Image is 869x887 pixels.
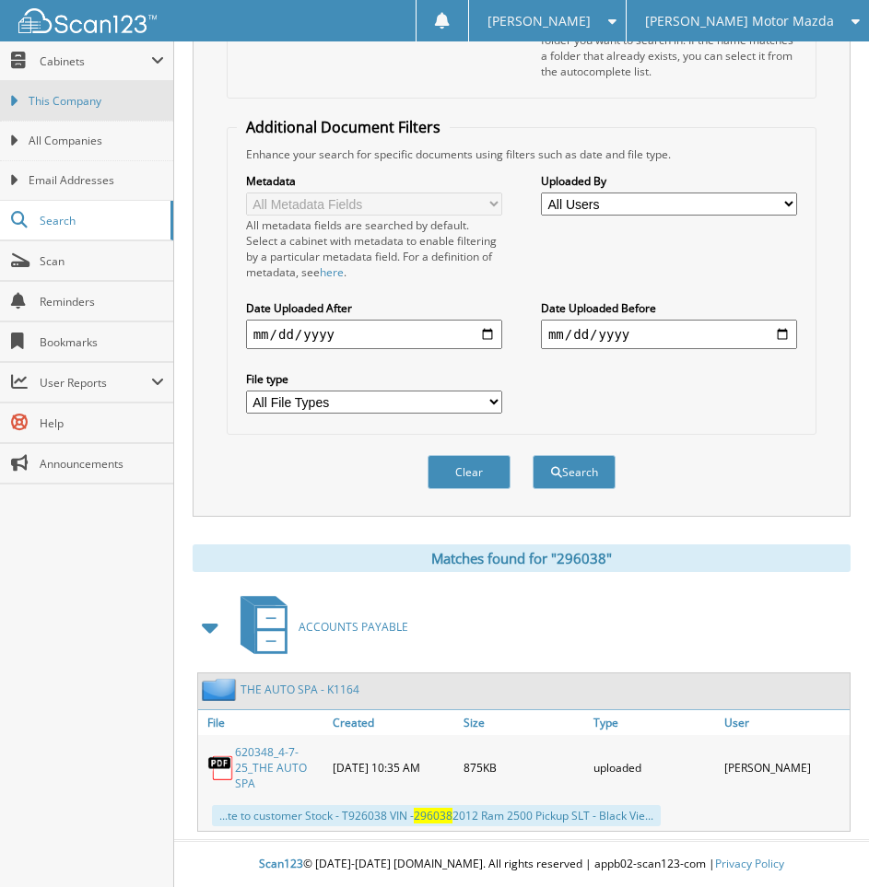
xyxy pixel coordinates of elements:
div: Enhance your search for specific documents using filters such as date and file type. [237,146,807,162]
span: This Company [29,93,164,110]
a: THE AUTO SPA - K1164 [241,682,359,697]
label: Date Uploaded After [246,300,502,316]
input: start [246,320,502,349]
span: Reminders [40,294,164,309]
a: Type [589,710,719,735]
div: © [DATE]-[DATE] [DOMAIN_NAME]. All rights reserved | appb02-scan123-com | [174,842,869,887]
img: scan123-logo-white.svg [18,8,157,33]
span: User Reports [40,375,151,391]
span: 296038 [414,808,452,823]
a: Privacy Policy [715,856,784,871]
a: Created [328,710,458,735]
span: [PERSON_NAME] [487,16,591,27]
legend: Additional Document Filters [237,117,450,137]
div: Select a cabinet and begin typing the name of the folder you want to search in. If the name match... [541,17,797,79]
label: Uploaded By [541,173,797,189]
a: File [198,710,328,735]
span: [PERSON_NAME] Motor Mazda [645,16,834,27]
img: folder2.png [202,678,241,701]
span: Bookmarks [40,334,164,350]
span: Help [40,415,164,431]
div: [DATE] 10:35 AM [328,740,458,796]
div: 875KB [459,740,589,796]
input: end [541,320,797,349]
span: Scan [40,253,164,269]
span: Announcements [40,456,164,472]
a: here [320,264,344,280]
label: Date Uploaded Before [541,300,797,316]
div: Matches found for "296038" [193,544,851,572]
a: 620348_4-7-25_THE AUTO SPA [235,744,323,791]
div: ...te to customer Stock - T926038 VIN - 2012 Ram 2500 Pickup SLT - Black Vie... [212,805,661,826]
button: Search [533,455,616,489]
span: ACCOUNTS PAYABLE [299,619,408,635]
img: PDF.png [207,754,235,782]
div: [PERSON_NAME] [720,740,850,796]
label: Metadata [246,173,502,189]
a: ACCOUNTS PAYABLE [229,590,408,663]
div: uploaded [589,740,719,796]
span: Cabinets [40,53,151,69]
span: Search [40,213,161,228]
button: Clear [428,455,511,489]
div: All metadata fields are searched by default. Select a cabinet with metadata to enable filtering b... [246,217,502,280]
span: Email Addresses [29,172,164,189]
a: Size [459,710,589,735]
a: User [720,710,850,735]
label: File type [246,371,502,387]
span: Scan123 [259,856,303,871]
span: All Companies [29,133,164,149]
